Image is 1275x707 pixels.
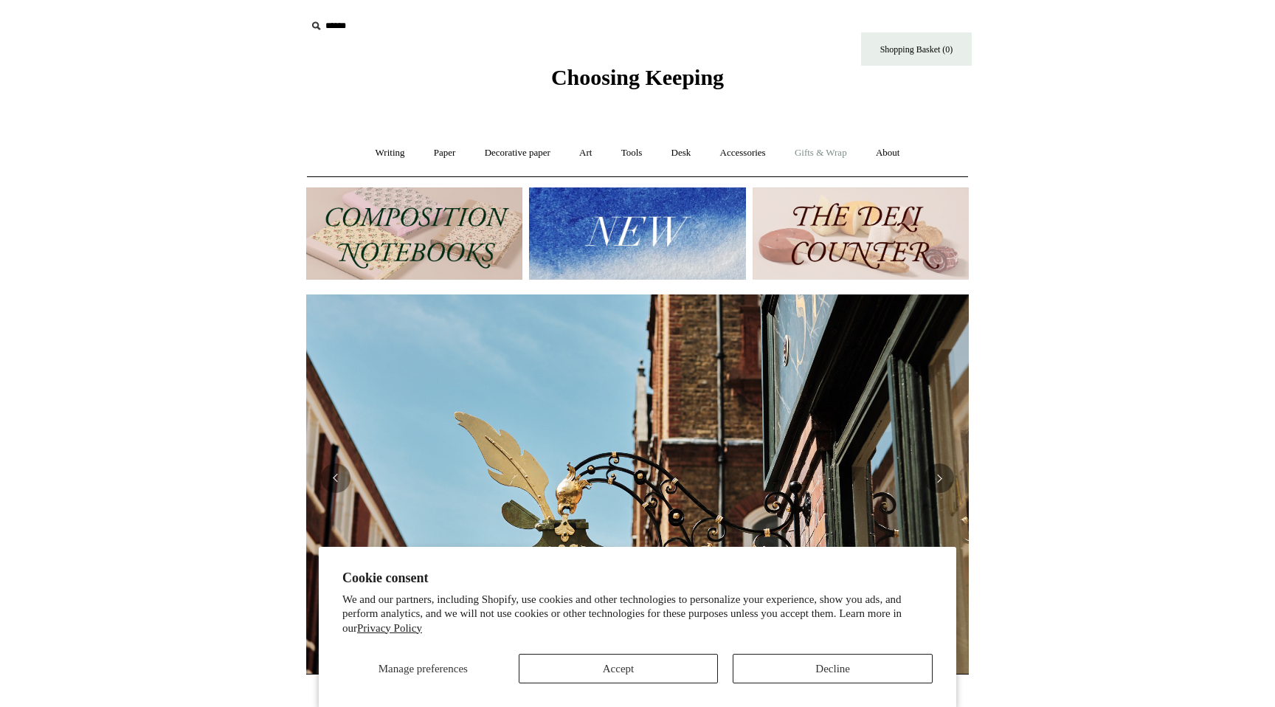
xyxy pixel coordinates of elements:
button: Previous [321,463,350,493]
a: Gifts & Wrap [781,134,860,173]
a: Privacy Policy [357,622,422,634]
button: Next [925,463,954,493]
button: Accept [519,654,719,683]
a: Accessories [707,134,779,173]
button: Manage preferences [342,654,504,683]
a: Writing [362,134,418,173]
img: 202302 Composition ledgers.jpg__PID:69722ee6-fa44-49dd-a067-31375e5d54ec [306,187,522,280]
a: Shopping Basket (0) [861,32,972,66]
img: The Deli Counter [753,187,969,280]
a: Art [566,134,605,173]
a: Paper [421,134,469,173]
a: Decorative paper [471,134,564,173]
p: We and our partners, including Shopify, use cookies and other technologies to personalize your ex... [342,593,933,636]
a: Desk [658,134,705,173]
a: Tools [608,134,656,173]
span: Choosing Keeping [551,65,724,89]
span: Manage preferences [379,663,468,675]
a: About [863,134,913,173]
h2: Cookie consent [342,570,933,586]
img: New.jpg__PID:f73bdf93-380a-4a35-bcfe-7823039498e1 [529,187,745,280]
a: Choosing Keeping [551,77,724,87]
button: Decline [733,654,933,683]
